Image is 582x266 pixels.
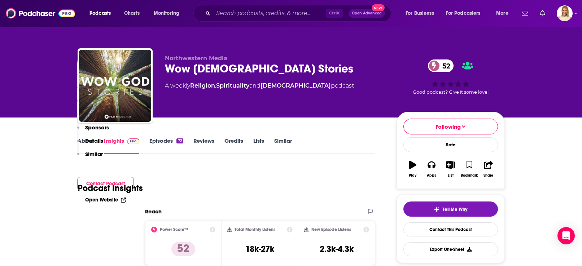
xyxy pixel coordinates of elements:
div: Open Intercom Messenger [557,227,575,244]
div: 52Good podcast? Give it some love! [397,55,505,99]
button: open menu [441,8,491,19]
div: 72 [176,138,183,143]
span: Logged in as leannebush [557,5,573,21]
span: , [215,82,216,89]
h2: New Episode Listens [311,227,351,232]
a: Open Website [85,197,126,203]
a: Contact This Podcast [403,222,498,236]
button: open menu [84,8,120,19]
div: Play [409,173,416,178]
div: Rate [403,137,498,152]
span: 52 [435,59,454,72]
button: open menu [149,8,189,19]
div: Bookmark [461,173,478,178]
button: Share [479,156,498,182]
button: tell me why sparkleTell Me Why [403,201,498,217]
span: and [249,82,261,89]
span: Open Advanced [352,12,382,15]
button: List [441,156,460,182]
span: Monitoring [154,8,179,18]
span: New [372,4,385,11]
p: Details [85,137,103,144]
button: Contact Podcast [77,177,134,190]
p: 52 [171,242,195,256]
span: Tell Me Why [442,207,467,212]
a: Show notifications dropdown [519,7,531,19]
button: Details [77,137,103,151]
input: Search podcasts, credits, & more... [213,8,326,19]
a: 52 [428,59,454,72]
h2: Reach [145,208,162,215]
span: Podcasts [89,8,111,18]
span: Following [436,123,461,130]
h2: Total Monthly Listens [235,227,275,232]
a: Lists [253,137,264,154]
div: A weekly podcast [165,81,354,90]
div: Apps [427,173,436,178]
div: List [448,173,454,178]
a: Spirituality [216,82,249,89]
button: open menu [401,8,443,19]
a: [DEMOGRAPHIC_DATA] [261,82,331,89]
a: Credits [224,137,243,154]
a: Show notifications dropdown [537,7,548,19]
a: Episodes72 [149,137,183,154]
button: Similar [77,151,103,164]
button: Open AdvancedNew [349,9,385,18]
button: open menu [491,8,517,19]
a: Charts [119,8,144,19]
span: For Business [406,8,434,18]
h2: Power Score™ [160,227,188,232]
span: Charts [124,8,140,18]
img: tell me why sparkle [434,207,439,212]
button: Bookmark [460,156,479,182]
button: Following [403,119,498,134]
h3: 2.3k-4.3k [320,244,354,254]
button: Show profile menu [557,5,573,21]
img: Podchaser - Follow, Share and Rate Podcasts [6,6,75,20]
span: Northwestern Media [165,55,227,62]
div: Share [483,173,493,178]
button: Play [403,156,422,182]
a: Reviews [193,137,214,154]
span: Good podcast? Give it some love! [413,89,489,95]
a: Similar [274,137,292,154]
span: For Podcasters [446,8,481,18]
button: Apps [422,156,441,182]
h3: 18k-27k [245,244,274,254]
a: Religion [190,82,215,89]
button: Export One-Sheet [403,242,498,256]
span: Ctrl K [326,9,343,18]
div: Search podcasts, credits, & more... [200,5,398,22]
img: User Profile [557,5,573,21]
span: More [496,8,508,18]
img: Wow God Stories [79,50,151,122]
p: Similar [85,151,103,158]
